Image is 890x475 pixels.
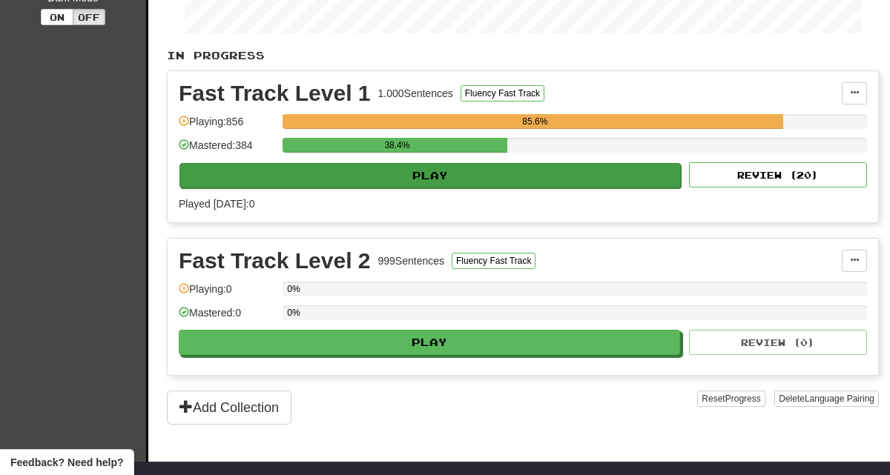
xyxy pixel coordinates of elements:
[774,391,879,407] button: DeleteLanguage Pairing
[287,114,782,129] div: 85.6%
[179,114,275,139] div: Playing: 856
[73,9,105,25] button: Off
[287,138,507,153] div: 38.4%
[461,85,544,102] button: Fluency Fast Track
[167,391,291,425] button: Add Collection
[697,391,765,407] button: ResetProgress
[167,48,879,63] p: In Progress
[689,162,867,187] button: Review (20)
[179,330,680,355] button: Play
[179,282,275,306] div: Playing: 0
[378,86,453,101] div: 1.000 Sentences
[689,330,867,355] button: Review (0)
[179,82,371,104] div: Fast Track Level 1
[805,393,874,404] span: Language Pairing
[378,253,445,268] div: 999 Sentences
[725,393,761,404] span: Progress
[179,163,681,188] button: Play
[179,138,275,162] div: Mastered: 384
[179,305,275,330] div: Mastered: 0
[10,455,123,470] span: Open feedback widget
[179,250,371,272] div: Fast Track Level 2
[179,198,254,210] span: Played [DATE]: 0
[452,253,535,269] button: Fluency Fast Track
[41,9,73,25] button: On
